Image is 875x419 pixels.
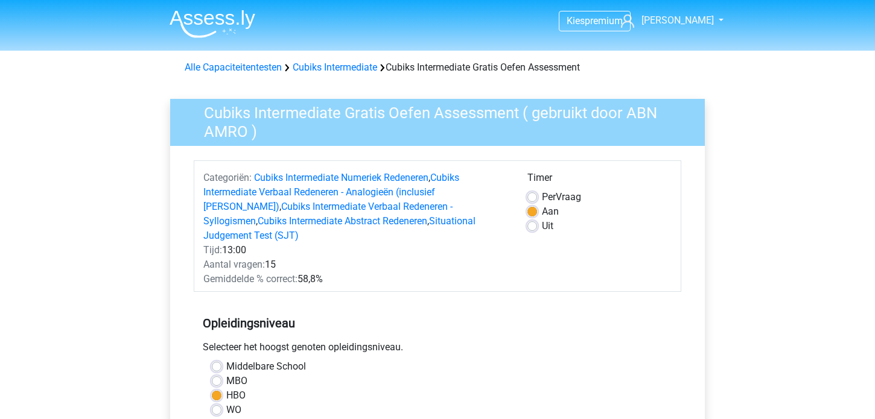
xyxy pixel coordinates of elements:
label: Uit [542,219,553,233]
h3: Cubiks Intermediate Gratis Oefen Assessment ( gebruikt door ABN AMRO ) [189,99,696,140]
span: Categoriën: [203,172,252,183]
img: Assessly [170,10,255,38]
a: Cubiks Intermediate Verbaal Redeneren - Syllogismen [203,201,453,227]
h5: Opleidingsniveau [203,311,672,335]
div: 58,8% [194,272,518,286]
span: premium [585,15,623,27]
a: Situational Judgement Test (SJT) [203,215,476,241]
label: WO [226,403,241,417]
div: , , , , [194,171,518,243]
label: Middelbare School [226,359,306,374]
span: [PERSON_NAME] [641,14,714,26]
div: Selecteer het hoogst genoten opleidingsniveau. [194,340,681,359]
label: Vraag [542,190,581,204]
a: Kiespremium [559,13,630,29]
span: Per [542,191,556,203]
div: Cubiks Intermediate Gratis Oefen Assessment [180,60,695,75]
div: Timer [527,171,672,190]
a: Alle Capaciteitentesten [185,61,282,73]
a: Cubiks Intermediate Verbaal Redeneren - Analogieën (inclusief [PERSON_NAME]) [203,172,459,212]
span: Gemiddelde % correct: [203,273,297,285]
div: 13:00 [194,243,518,257]
a: Cubiks Intermediate Numeriek Redeneren [254,172,428,183]
a: [PERSON_NAME] [616,13,715,28]
a: Cubiks Intermediate [293,61,377,73]
span: Kies [567,15,585,27]
label: HBO [226,388,246,403]
span: Aantal vragen: [203,259,265,270]
label: MBO [226,374,247,388]
a: Cubiks Intermediate Abstract Redeneren [258,215,427,227]
div: 15 [194,257,518,272]
label: Aan [542,204,559,219]
span: Tijd: [203,244,222,256]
